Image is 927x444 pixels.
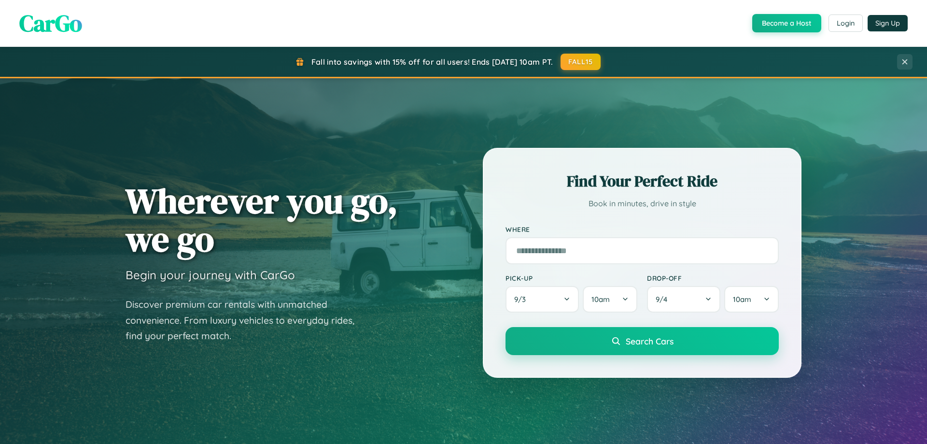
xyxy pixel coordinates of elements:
[506,274,637,282] label: Pick-up
[583,286,637,313] button: 10am
[626,336,674,346] span: Search Cars
[506,327,779,355] button: Search Cars
[506,225,779,233] label: Where
[561,54,601,70] button: FALL15
[506,197,779,211] p: Book in minutes, drive in style
[514,295,531,304] span: 9 / 3
[868,15,908,31] button: Sign Up
[506,286,579,313] button: 9/3
[656,295,672,304] span: 9 / 4
[311,57,553,67] span: Fall into savings with 15% off for all users! Ends [DATE] 10am PT.
[829,14,863,32] button: Login
[126,268,295,282] h3: Begin your journey with CarGo
[733,295,751,304] span: 10am
[752,14,821,32] button: Become a Host
[647,274,779,282] label: Drop-off
[647,286,720,313] button: 9/4
[126,297,367,344] p: Discover premium car rentals with unmatched convenience. From luxury vehicles to everyday rides, ...
[506,171,779,192] h2: Find Your Perfect Ride
[19,7,82,39] span: CarGo
[724,286,779,313] button: 10am
[126,182,398,258] h1: Wherever you go, we go
[591,295,610,304] span: 10am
